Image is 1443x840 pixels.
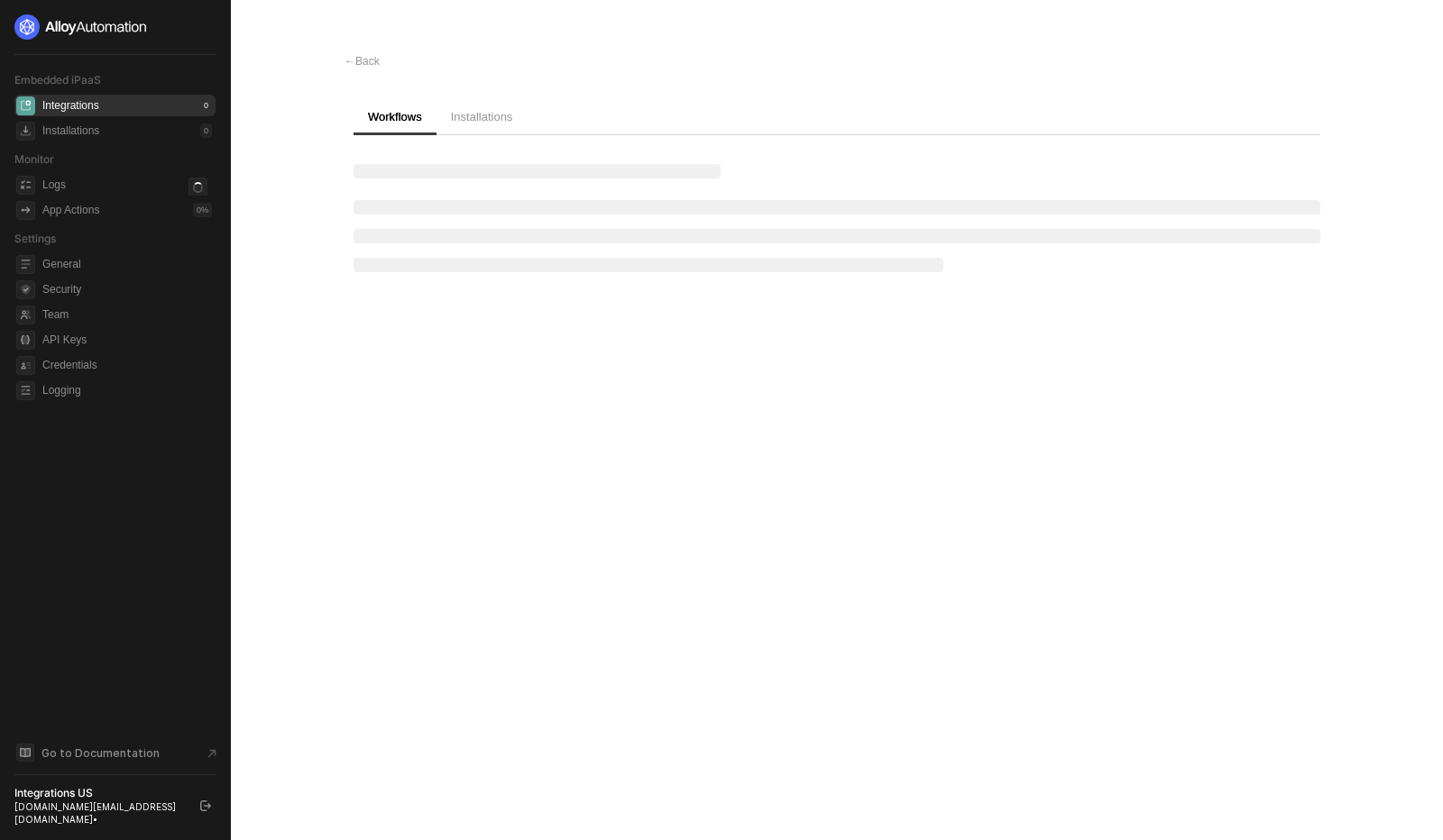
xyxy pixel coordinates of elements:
span: API Keys [42,329,212,351]
div: 0 [200,123,212,138]
span: general [16,255,35,274]
a: logo [14,14,216,40]
span: documentation [16,744,34,762]
span: security [16,280,35,299]
a: Knowledge Base [14,742,216,763]
img: logo [14,14,148,40]
span: integrations [16,96,35,115]
span: Settings [14,232,56,245]
span: icon-logs [16,176,35,195]
span: Workflows [368,110,422,123]
span: Installations [451,110,513,123]
div: Integrations [42,98,99,114]
span: Team [42,304,212,325]
span: api-key [16,331,35,350]
div: Logs [42,178,66,193]
span: document-arrow [203,744,221,762]
div: [DOMAIN_NAME][EMAIL_ADDRESS][DOMAIN_NAME] • [14,800,184,826]
span: logout [200,800,211,811]
div: Integrations US [14,786,184,800]
span: Credentials [42,354,212,376]
span: ← [345,55,355,68]
div: Back [345,54,380,69]
span: Go to Documentation [41,745,160,761]
span: installations [16,122,35,141]
span: team [16,306,35,324]
span: Security [42,278,212,300]
span: General [42,253,212,275]
div: 0 [200,98,212,113]
span: Logging [42,379,212,401]
span: Monitor [14,152,54,166]
div: Installations [42,123,99,139]
span: logging [16,381,35,400]
div: 0 % [193,203,212,217]
span: icon-app-actions [16,201,35,220]
div: App Actions [42,203,99,218]
span: credentials [16,356,35,375]
span: icon-loader [188,178,207,196]
span: Embedded iPaaS [14,73,101,87]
